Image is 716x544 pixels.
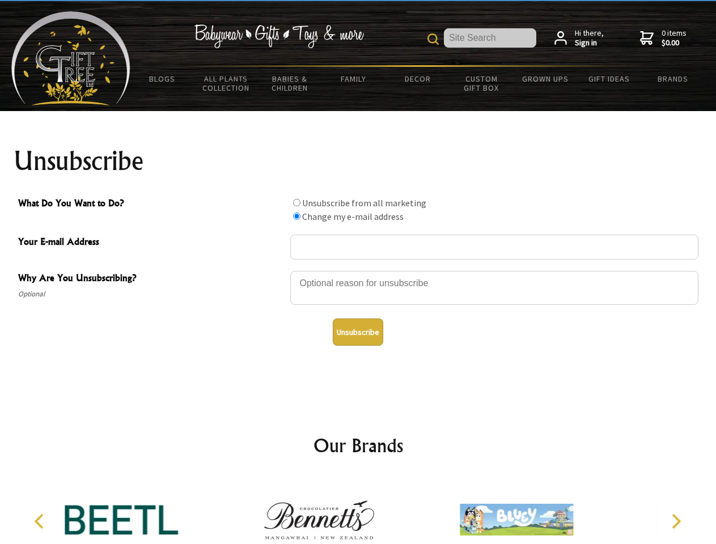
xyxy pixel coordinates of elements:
img: product search [427,33,439,45]
button: Next [663,509,688,534]
a: All Plants Collection [194,67,259,100]
h2: Our Brands [23,432,694,459]
input: Site Search [444,28,536,48]
span: Optional [18,287,285,301]
span: Why Are You Unsubscribing? [18,271,285,287]
button: Unsubscribe [333,318,383,346]
a: Family [322,67,386,91]
textarea: Why Are You Unsubscribing? [290,271,698,305]
input: What Do You Want to Do? [293,212,300,220]
a: Decor [385,67,450,91]
a: Brands [641,67,705,91]
span: Hi there, [575,28,604,48]
span: What Do You Want to Do? [18,196,285,212]
h1: Unsubscribe [14,147,703,175]
button: Previous [28,509,53,534]
strong: $0.00 [662,38,687,48]
input: What Do You Want to Do? [293,199,300,206]
a: 0 items$0.00 [640,28,687,48]
img: Babyware - Gifts - Toys and more... [11,11,130,105]
a: Gift Ideas [577,67,641,91]
a: Grown Ups [513,67,577,91]
a: BLOGS [130,67,194,91]
input: Your E-mail Address [290,235,698,260]
a: Custom Gift Box [450,67,514,100]
span: 0 items [662,28,687,48]
a: Hi there,Sign in [554,28,604,48]
img: Babywear - Gifts - Toys & more [194,24,364,48]
label: Unsubscribe from all marketing [302,197,426,209]
strong: Sign in [575,38,604,48]
span: Your E-mail Address [18,235,285,251]
a: Babies & Children [258,67,322,100]
label: Change my e-mail address [302,211,404,222]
